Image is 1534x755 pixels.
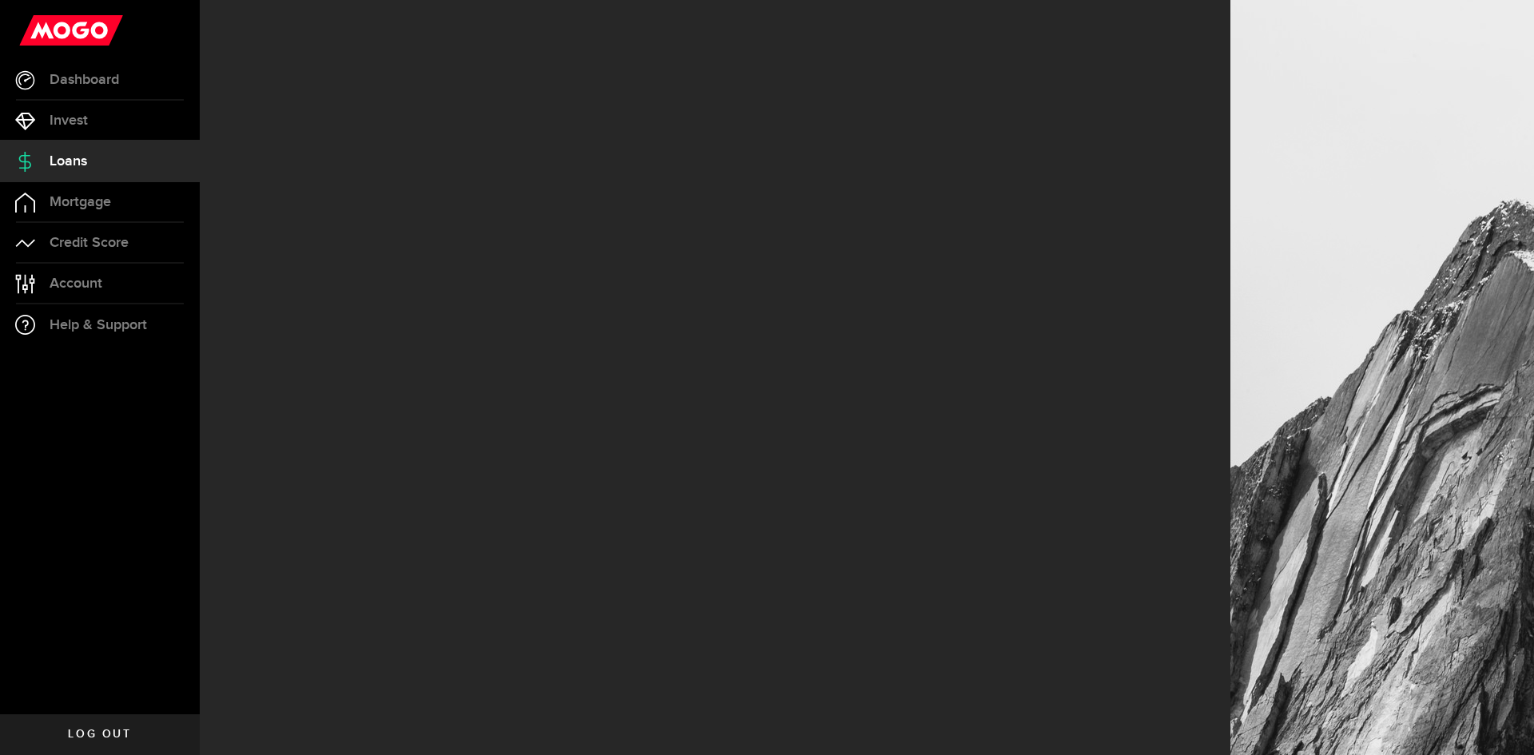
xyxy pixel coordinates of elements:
span: Invest [50,113,88,128]
span: Dashboard [50,73,119,87]
span: Account [50,276,102,291]
span: Mortgage [50,195,111,209]
button: Open LiveChat chat widget [13,6,61,54]
span: Credit Score [50,236,129,250]
span: Log out [68,729,131,740]
span: Loans [50,154,87,169]
span: Help & Support [50,318,147,332]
